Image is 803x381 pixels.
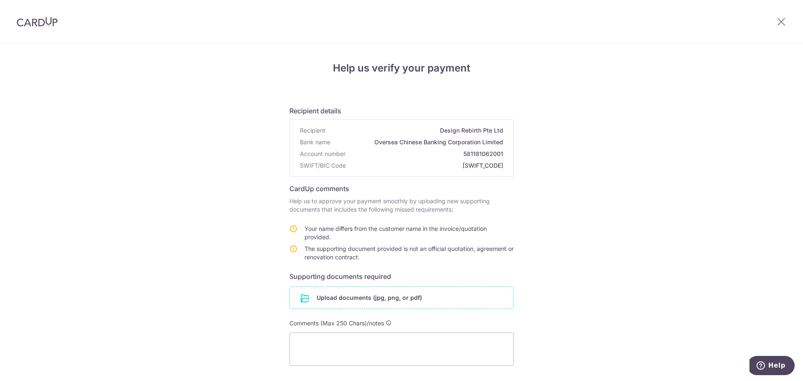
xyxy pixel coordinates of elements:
span: Design Rebirth Pte Ltd [329,126,503,135]
span: Comments (Max 250 Chars)/notes [289,320,384,327]
iframe: Opens a widget where you can find more information [749,356,795,377]
span: The supporting document provided is not an official quotation, agreement or renovation contract. [304,245,514,261]
h4: Help us verify your payment [289,61,514,76]
span: [SWIFT_CODE] [349,161,503,170]
span: 581181062001 [349,150,503,158]
div: Upload documents (jpg, png, or pdf) [289,286,514,309]
h6: Recipient details [289,106,514,116]
span: Account number [300,150,345,158]
h6: CardUp comments [289,184,514,194]
span: SWIFT/BIC Code [300,161,346,170]
p: Help us to approve your payment smoothly by uploading new supporting documents that includes the ... [289,197,514,214]
span: Bank name [300,138,330,146]
span: Oversea Chinese Banking Corporation Limited [334,138,503,146]
span: Your name differs from the customer name in the invoice/quotation provided. [304,225,487,240]
span: Recipient [300,126,325,135]
h6: Supporting documents required [289,271,514,281]
img: CardUp [17,17,58,27]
